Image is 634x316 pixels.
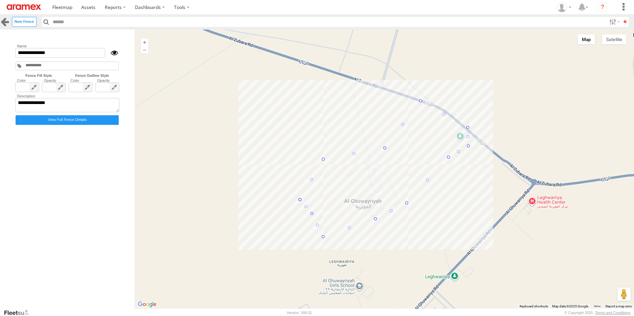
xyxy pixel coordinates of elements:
button: Drag Pegman onto the map to open Street View [617,288,631,301]
img: Google [136,300,158,309]
button: Keyboard shortcuts [520,304,548,309]
button: Show satellite imagery [602,34,626,44]
label: Opacity [42,79,66,82]
div: Mohammed Fahim [554,2,574,12]
img: aramex-logo.svg [7,4,41,10]
div: Show/Hide fence [105,48,119,58]
label: Color [69,79,93,82]
button: Show street map [578,34,595,44]
a: Report a map error [605,304,632,308]
label: Fence Outline Style [64,74,121,78]
button: Zoom in [141,38,148,46]
label: Search Filter Options [607,17,621,26]
label: Description [15,94,119,98]
a: Visit our Website [4,309,34,316]
a: Terms and Conditions [595,311,630,315]
button: Zoom out [141,46,148,54]
label: Color [15,79,39,82]
span: Map data ©2025 Google [552,304,588,308]
label: Opacity [95,79,119,82]
div: © Copyright 2025 - [564,311,630,315]
i: ? [597,2,608,13]
div: Version: 308.01 [287,311,312,315]
label: Click to view fence details [16,115,119,125]
a: Open this area in Google Maps (opens a new window) [136,300,158,309]
a: Terms (opens in new tab) [594,305,601,308]
label: Name [15,44,119,48]
label: Create New Fence [12,17,36,26]
label: Fence Fill Style [14,74,64,78]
